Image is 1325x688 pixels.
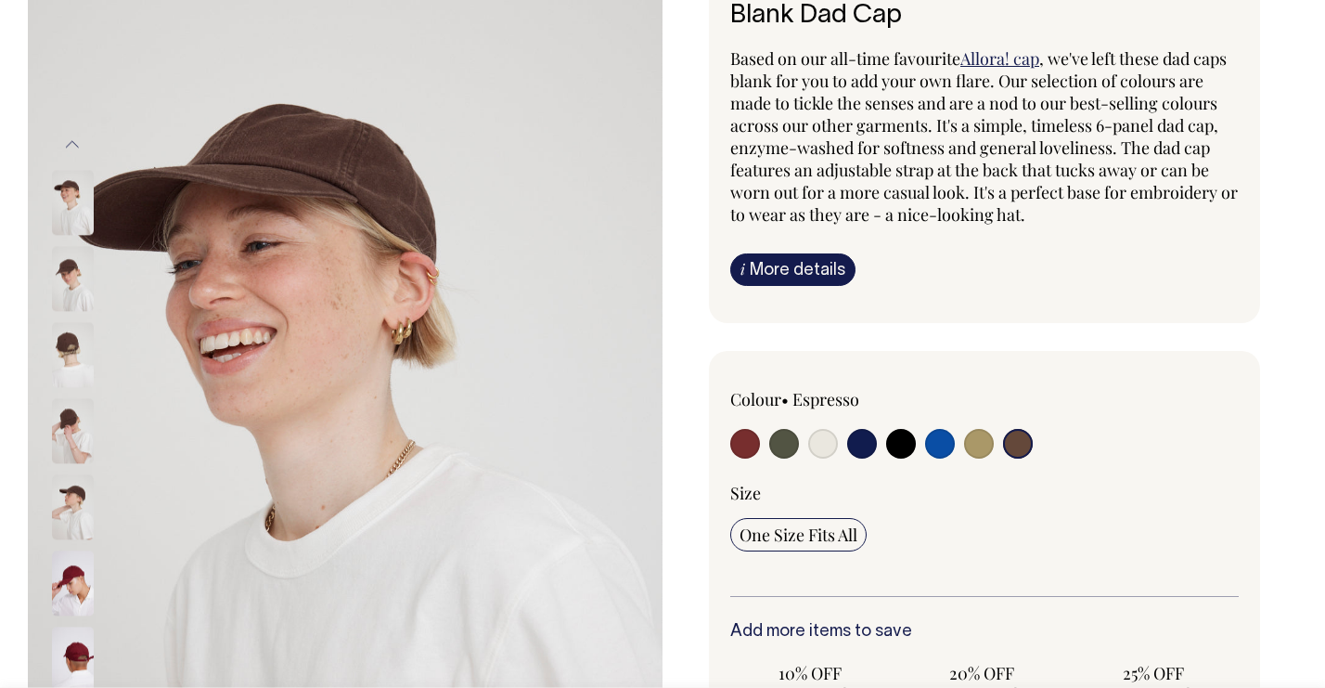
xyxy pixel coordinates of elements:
[740,524,857,546] span: One Size Fits All
[730,47,1238,226] span: , we've left these dad caps blank for you to add your own flare. Our selection of colours are mad...
[730,388,933,410] div: Colour
[730,47,960,70] span: Based on our all-time favourite
[52,475,94,540] img: espresso
[911,662,1053,684] span: 20% OFF
[781,388,789,410] span: •
[740,259,745,279] span: i
[52,171,94,236] img: espresso
[730,623,1239,642] h6: Add more items to save
[52,399,94,464] img: espresso
[52,552,94,617] img: burgundy
[960,47,1039,70] a: Allora! cap
[1082,662,1224,684] span: 25% OFF
[740,662,881,684] span: 10% OFF
[730,482,1239,504] div: Size
[730,253,855,286] a: iMore details
[58,123,86,165] button: Previous
[52,247,94,312] img: espresso
[730,518,867,552] input: One Size Fits All
[792,388,859,410] label: Espresso
[52,323,94,388] img: espresso
[730,2,1239,31] h1: Blank Dad Cap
